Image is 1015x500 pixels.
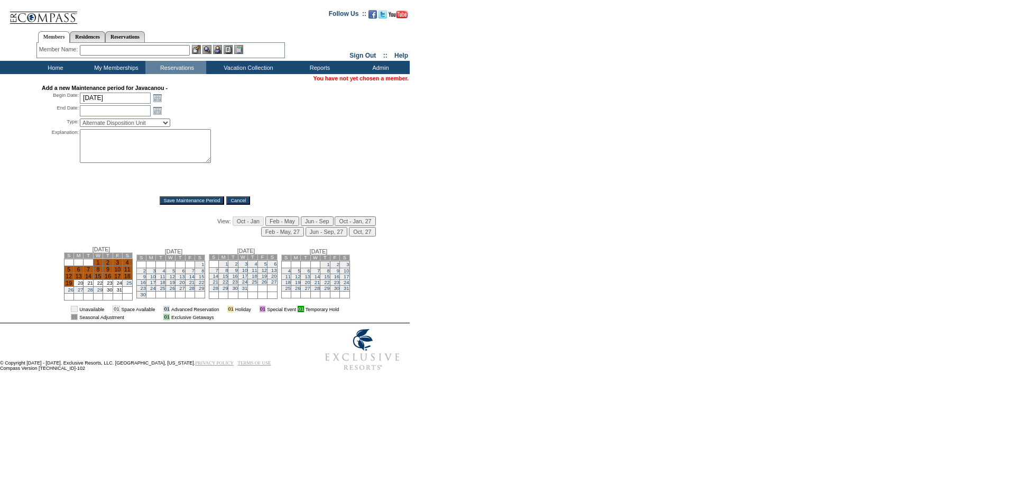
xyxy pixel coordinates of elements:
[113,273,122,280] td: 17
[238,254,247,260] td: W
[306,227,347,237] input: Jun - Sep, 27
[126,280,132,286] a: 25
[145,61,206,74] td: Reservations
[285,286,291,291] a: 25
[265,216,299,226] input: Feb - May
[288,61,349,74] td: Reports
[24,61,85,74] td: Home
[271,279,276,285] a: 27
[271,268,276,273] a: 13
[160,280,165,285] a: 18
[179,286,184,291] a: 27
[235,306,251,312] td: Holiday
[253,306,258,312] img: i.gif
[42,92,79,104] div: Begin Date:
[106,306,111,312] img: i.gif
[143,268,146,274] a: 2
[262,279,267,285] a: 26
[242,268,247,273] a: 10
[103,253,113,259] td: T
[264,261,267,267] a: 5
[199,286,204,291] a: 29
[213,274,218,279] a: 14
[308,268,310,274] a: 6
[141,292,146,297] a: 30
[237,248,255,254] span: [DATE]
[337,262,339,267] a: 2
[327,268,329,274] a: 8
[70,31,105,42] a: Residences
[310,248,328,254] span: [DATE]
[150,286,155,291] a: 24
[334,274,339,279] a: 16
[324,274,329,279] a: 15
[171,306,219,312] td: Advanced Reservation
[179,274,184,279] a: 13
[103,259,113,266] td: 2
[304,286,310,291] a: 27
[84,253,93,259] td: T
[170,274,175,279] a: 12
[344,280,349,285] a: 24
[340,255,349,261] td: S
[344,268,349,274] a: 10
[113,266,122,273] td: 10
[103,273,113,280] td: 16
[235,261,238,267] a: 2
[267,306,296,312] td: Special Event
[315,286,320,291] a: 28
[234,45,243,54] img: b_calculator.gif
[238,360,271,366] a: TERMS OF USE
[281,255,291,261] td: S
[379,13,387,20] a: Follow us on Twitter
[73,280,83,287] td: 20
[78,287,83,293] a: 27
[324,280,329,285] a: 22
[172,268,175,274] a: 5
[179,280,184,285] a: 20
[315,280,320,285] a: 21
[267,254,277,260] td: S
[152,92,163,104] a: Open the calendar popup.
[223,286,228,291] a: 29
[274,261,276,267] a: 6
[64,273,73,280] td: 12
[85,61,145,74] td: My Memberships
[9,3,78,24] img: Compass Home
[257,254,267,260] td: F
[262,268,267,273] a: 12
[64,266,73,273] td: 5
[223,274,228,279] a: 15
[383,52,387,59] span: ::
[224,45,233,54] img: Reservations
[213,286,218,291] a: 28
[68,287,73,293] a: 26
[225,261,228,267] a: 1
[84,266,93,273] td: 7
[71,306,78,312] td: 01
[189,280,195,285] a: 21
[233,216,264,226] input: Oct - Jan
[335,216,375,226] input: Oct - Jan, 27
[73,253,83,259] td: M
[216,268,218,273] a: 7
[271,274,276,279] a: 20
[123,273,132,280] td: 18
[242,274,247,279] a: 17
[143,274,146,279] a: 9
[295,286,300,291] a: 26
[213,45,222,54] img: Impersonate
[103,280,113,287] td: 23
[103,287,113,294] td: 30
[199,274,204,279] a: 15
[201,262,204,267] a: 1
[206,61,288,74] td: Vacation Collection
[394,52,408,59] a: Help
[228,254,238,260] td: T
[189,286,195,291] a: 28
[189,274,195,279] a: 14
[163,268,165,274] a: 4
[310,255,320,261] td: W
[84,273,93,280] td: 14
[201,268,204,274] a: 8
